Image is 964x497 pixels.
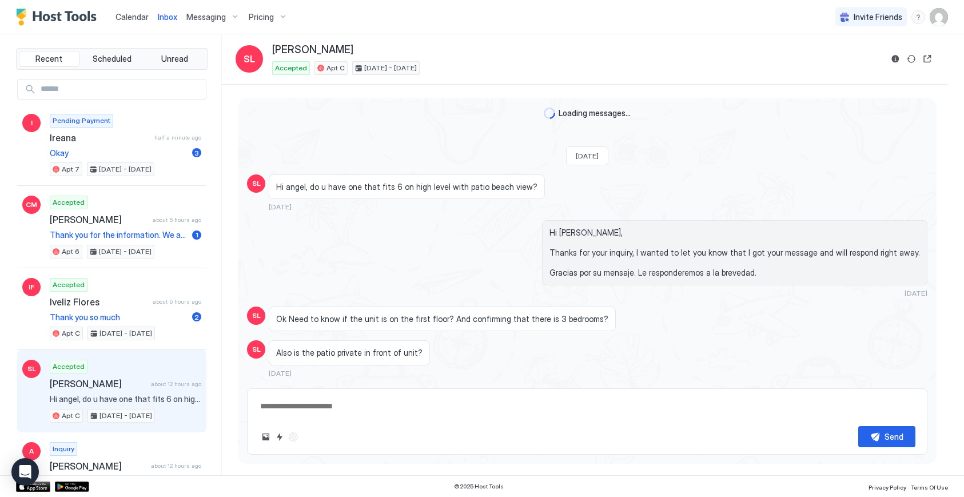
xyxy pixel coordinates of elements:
span: [DATE] [576,152,599,160]
a: Inbox [158,11,177,23]
span: Thank you for the information. We are looking forward to our stay [50,230,188,240]
span: Apt C [62,328,80,339]
span: SL [252,178,261,189]
span: [DATE] [269,369,292,377]
a: Host Tools Logo [16,9,102,26]
span: [PERSON_NAME] [50,214,148,225]
span: [DATE] - [DATE] [99,246,152,257]
button: Send [858,426,915,447]
span: A [29,446,34,456]
span: 1 [196,230,198,239]
span: [DATE] - [DATE] [99,328,152,339]
div: menu [911,10,925,24]
span: Calendar [115,12,149,22]
span: © 2025 Host Tools [454,483,504,490]
span: [PERSON_NAME] [50,460,146,472]
span: half a minute ago [154,134,201,141]
span: Accepted [53,197,85,208]
span: IF [29,282,34,292]
span: Inquiry [53,444,74,454]
span: Ok Need to know if the unit is on the first floor? And confirming that there is 3 bedrooms? [276,314,608,324]
span: about 12 hours ago [151,380,201,388]
input: Input Field [36,79,206,99]
span: SL [252,311,261,321]
span: [PERSON_NAME] [272,43,353,57]
span: Ireana [50,132,150,144]
span: Invite Friends [854,12,902,22]
span: [DATE] [905,289,927,297]
span: Accepted [275,63,307,73]
span: Scheduled [93,54,132,64]
button: Open reservation [921,52,934,66]
div: Send [885,431,903,443]
span: Inbox [158,12,177,22]
span: Hi [PERSON_NAME], Thanks for your inquiry, I wanted to let you know that I got your message and w... [549,228,920,278]
span: [PERSON_NAME] [50,378,146,389]
span: Pending Payment [53,116,110,126]
span: [DATE] - [DATE] [99,164,152,174]
button: Quick reply [273,430,286,444]
span: SL [252,344,261,355]
span: Iveliz Flores [50,296,148,308]
span: Terms Of Use [911,484,948,491]
span: Hi angel, do u have one that fits 6 on high level with patio beach view? [50,394,201,404]
span: 3 [194,149,199,157]
span: CM [26,200,37,210]
span: Loading messages... [559,108,631,118]
div: tab-group [16,48,208,70]
a: Privacy Policy [869,480,906,492]
span: Apt 7 [62,164,79,174]
a: Terms Of Use [911,480,948,492]
div: Open Intercom Messenger [11,458,39,486]
div: User profile [930,8,948,26]
span: [DATE] - [DATE] [99,411,152,421]
span: Thank you so much [50,312,188,323]
span: about 5 hours ago [153,216,201,224]
button: Sync reservation [905,52,918,66]
span: Apt C [62,411,80,421]
div: loading [544,108,555,119]
span: 2 [194,313,199,321]
span: about 12 hours ago [151,462,201,470]
span: Also is the patio private in front of unit? [276,348,423,358]
span: Recent [35,54,62,64]
span: Unread [161,54,188,64]
span: SL [244,52,255,66]
span: I [31,118,33,128]
span: SL [27,364,36,374]
button: Recent [19,51,79,67]
span: Accepted [53,361,85,372]
span: Apt C [326,63,345,73]
span: Apt 6 [62,246,79,257]
span: about 5 hours ago [153,298,201,305]
span: Accepted [53,280,85,290]
button: Upload image [259,430,273,444]
span: [DATE] [269,202,292,211]
button: Scheduled [82,51,142,67]
a: Calendar [115,11,149,23]
a: App Store [16,482,50,492]
span: Messaging [186,12,226,22]
span: Okay [50,148,188,158]
span: Pricing [249,12,274,22]
button: Unread [144,51,205,67]
span: Privacy Policy [869,484,906,491]
button: Reservation information [889,52,902,66]
a: Google Play Store [55,482,89,492]
span: [DATE] - [DATE] [364,63,417,73]
span: Hi angel, do u have one that fits 6 on high level with patio beach view? [276,182,537,192]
